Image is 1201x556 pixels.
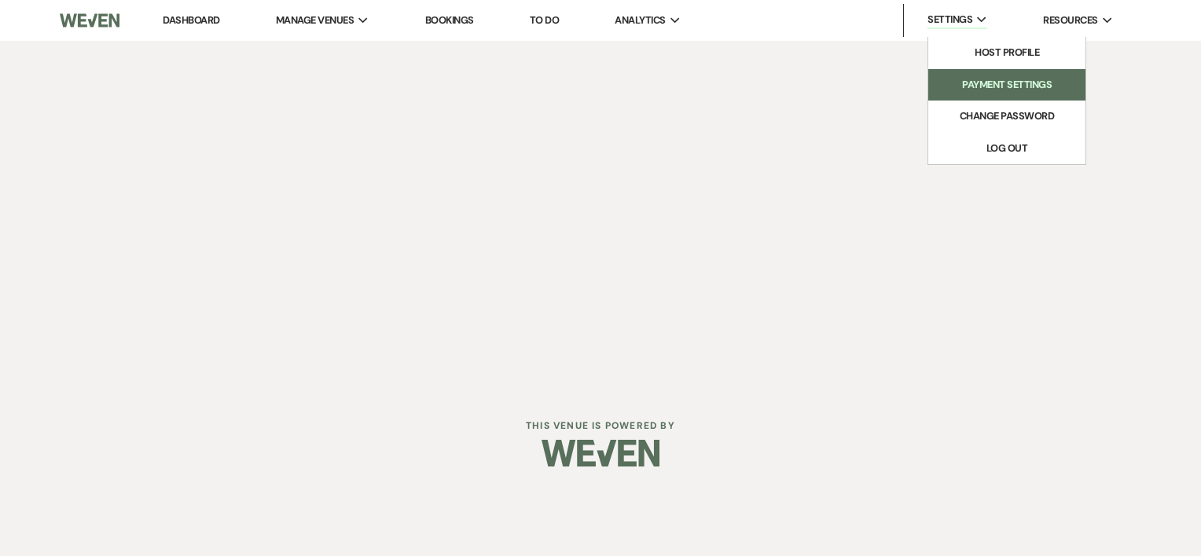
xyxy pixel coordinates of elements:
[530,13,559,27] a: To Do
[163,13,219,27] a: Dashboard
[425,13,474,27] a: Bookings
[927,12,972,27] span: Settings
[276,13,354,28] span: Manage Venues
[542,426,659,481] img: Weven Logo
[1043,13,1097,28] span: Resources
[928,133,1085,164] a: Log Out
[936,77,1078,93] li: Payment Settings
[928,69,1085,101] a: Payment Settings
[60,4,119,37] img: Weven Logo
[928,101,1085,132] a: Change Password
[928,37,1085,68] a: Host Profile
[936,45,1078,60] li: Host Profile
[615,13,665,28] span: Analytics
[936,108,1078,124] li: Change Password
